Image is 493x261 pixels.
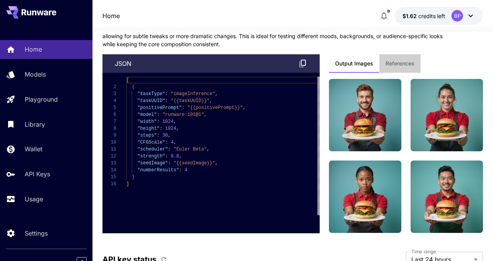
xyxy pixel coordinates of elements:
[157,112,159,117] span: :
[411,248,436,255] label: Time range
[210,98,212,104] span: ,
[102,132,116,139] div: 9
[138,91,165,97] span: "taskType"
[165,154,168,159] span: :
[215,91,218,97] span: ,
[138,147,168,152] span: "scheduler"
[102,118,116,125] div: 7
[102,181,116,187] div: 16
[207,147,210,152] span: ,
[102,84,116,90] div: 2
[138,105,182,110] span: "positivePrompt"
[138,133,157,138] span: "steps"
[138,140,165,145] span: "CFGScale"
[25,169,50,179] p: API Keys
[171,91,215,97] span: "imageInference"
[176,126,179,131] span: ,
[243,105,245,110] span: ,
[163,112,204,117] span: "runware:101@1"
[102,11,120,20] a: Home
[402,12,445,20] div: $1.6196
[102,125,116,132] div: 8
[215,161,218,166] span: ,
[165,91,168,97] span: :
[187,105,243,110] span: "{{positivePrompt}}"
[25,120,45,129] p: Library
[165,98,168,104] span: :
[329,161,401,233] img: black woman
[132,84,134,90] span: {
[411,79,483,151] img: woman
[329,79,401,151] img: redhead man
[102,146,116,153] div: 11
[182,105,184,110] span: :
[25,45,42,54] p: Home
[157,119,159,124] span: :
[102,90,116,97] div: 3
[165,126,176,131] span: 1024
[411,161,483,233] img: asian man
[138,98,165,104] span: "taskUUID"
[102,11,120,20] nav: breadcrumb
[138,154,165,159] span: "strength"
[138,112,157,117] span: "model"
[157,133,159,138] span: :
[25,194,43,204] p: Usage
[402,13,418,19] span: $1.62
[395,7,483,25] button: $1.6196BP
[102,111,116,118] div: 6
[138,119,157,124] span: "width"
[171,140,173,145] span: 4
[25,144,42,154] p: Wallet
[204,112,207,117] span: ,
[138,161,168,166] span: "seedImage"
[179,167,182,173] span: :
[159,126,162,131] span: :
[173,119,176,124] span: ,
[115,59,131,68] p: json
[102,97,116,104] div: 4
[184,167,187,173] span: 4
[102,174,116,181] div: 15
[163,133,168,138] span: 30
[102,167,116,174] div: 14
[418,13,445,19] span: credits left
[102,160,116,167] div: 13
[168,147,171,152] span: :
[138,167,179,173] span: "numberResults"
[171,154,179,159] span: 0.8
[454,224,493,261] iframe: Chat Widget
[102,77,116,84] div: 1
[102,139,116,146] div: 10
[126,77,129,83] span: [
[386,60,414,67] span: References
[138,126,160,131] span: "height"
[25,95,58,104] p: Playground
[451,10,463,22] div: BP
[168,133,171,138] span: ,
[25,229,48,238] p: Settings
[173,140,176,145] span: ,
[173,147,206,152] span: "Euler Beta"
[132,174,134,180] span: }
[163,119,174,124] span: 1024
[102,153,116,160] div: 12
[168,161,171,166] span: :
[102,104,116,111] div: 5
[25,70,46,79] p: Models
[335,60,373,67] span: Output Images
[179,154,182,159] span: ,
[171,98,210,104] span: "{{taskUUID}}"
[126,181,129,187] span: ]
[165,140,168,145] span: :
[173,161,215,166] span: "{{seedImage}}"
